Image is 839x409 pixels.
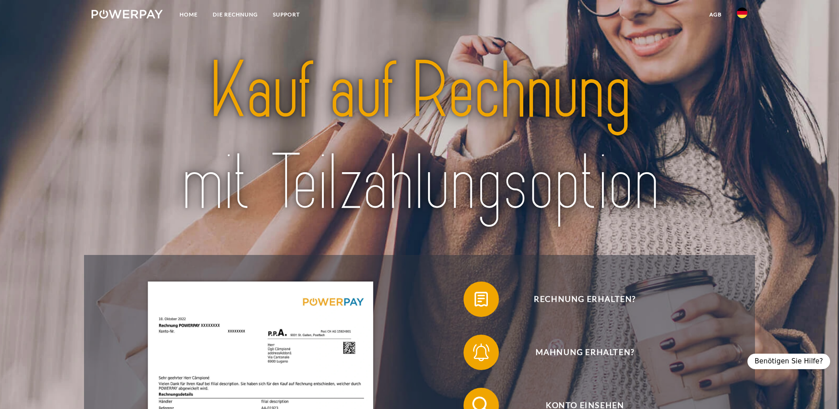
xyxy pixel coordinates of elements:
img: qb_bill.svg [470,288,492,310]
a: SUPPORT [265,7,307,23]
button: Mahnung erhalten? [464,335,693,370]
span: Mahnung erhalten? [476,335,693,370]
iframe: Schaltfläche zum Öffnen des Messaging-Fensters [804,374,832,402]
img: logo-powerpay-white.svg [92,10,163,19]
a: Home [172,7,205,23]
img: title-powerpay_de.svg [124,41,715,234]
img: qb_bell.svg [470,341,492,363]
div: Benötigen Sie Hilfe? [747,354,830,369]
img: de [737,8,747,18]
button: Rechnung erhalten? [464,282,693,317]
a: agb [702,7,729,23]
span: Rechnung erhalten? [476,282,693,317]
a: DIE RECHNUNG [205,7,265,23]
